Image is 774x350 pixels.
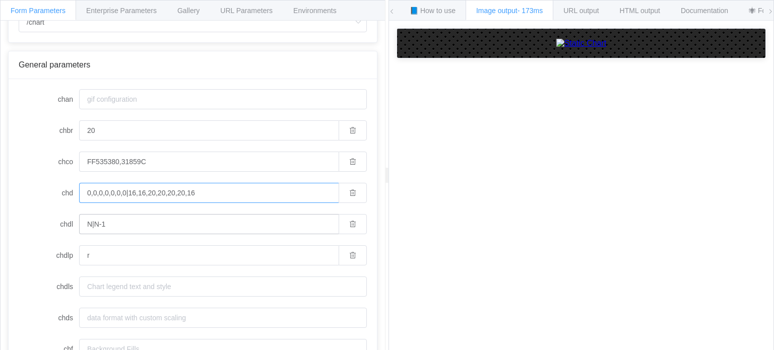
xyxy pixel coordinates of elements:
span: Image output [476,7,543,15]
input: Chart legend text and style [79,276,367,297]
span: URL Parameters [220,7,273,15]
img: Static Chart [556,39,607,48]
input: data format with custom scaling [79,308,367,328]
input: gif configuration [79,89,367,109]
span: Documentation [681,7,728,15]
input: Bar corner radius. Display bars with rounded corner. [79,120,339,141]
span: 📘 How to use [410,7,456,15]
label: chds [19,308,79,328]
input: chart data [79,183,339,203]
span: Environments [293,7,337,15]
label: chdlp [19,245,79,265]
input: Text for each series, to display in the legend [79,214,339,234]
label: chco [19,152,79,172]
input: Select [19,12,367,32]
input: Position of the legend and order of the legend entries [79,245,339,265]
label: chbr [19,120,79,141]
span: URL output [563,7,599,15]
label: chan [19,89,79,109]
span: - 173ms [518,7,543,15]
span: General parameters [19,60,90,69]
span: Gallery [177,7,200,15]
span: Enterprise Parameters [86,7,157,15]
a: Static Chart [407,39,755,48]
input: series colors [79,152,339,172]
label: chdls [19,276,79,297]
span: Form Parameters [11,7,66,15]
label: chd [19,183,79,203]
span: HTML output [620,7,660,15]
label: chdl [19,214,79,234]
